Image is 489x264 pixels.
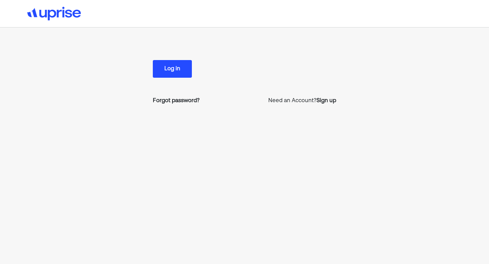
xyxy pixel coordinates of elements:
[153,60,192,78] button: Log in
[153,97,200,105] a: Forgot password?
[316,97,336,105] a: Sign up
[268,97,336,105] p: Need an Account?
